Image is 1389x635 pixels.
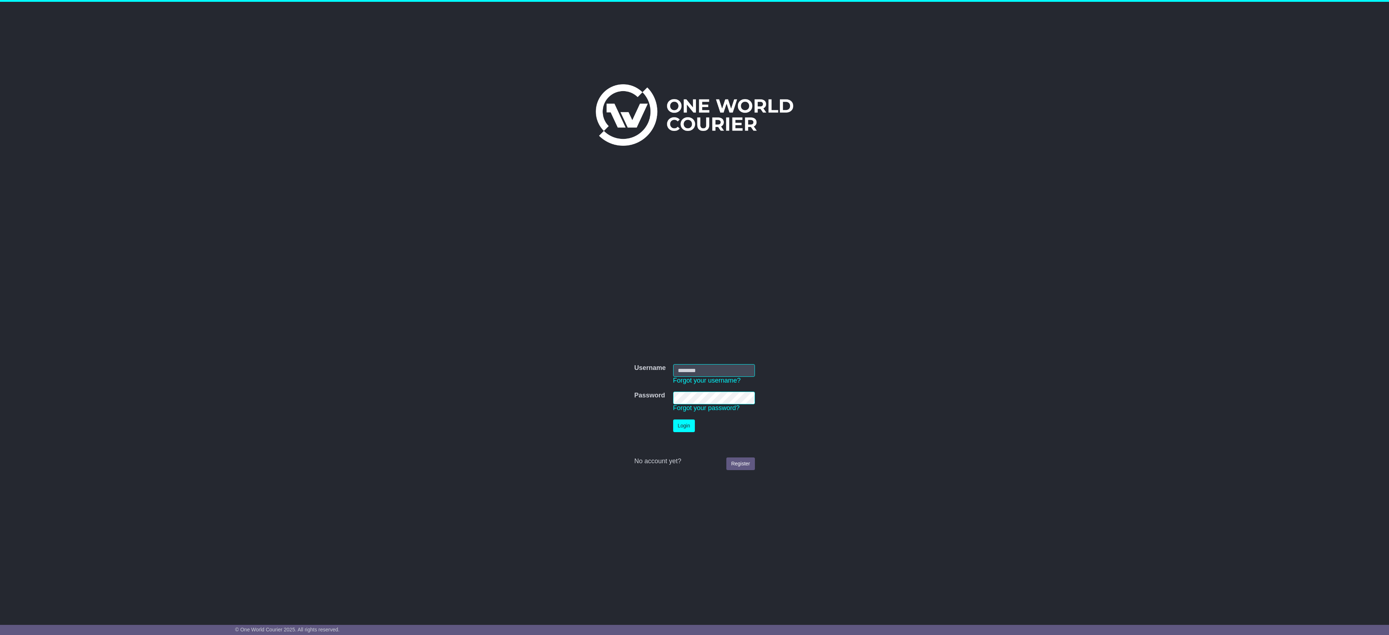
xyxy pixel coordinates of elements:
a: Forgot your password? [673,404,740,412]
button: Login [673,419,695,432]
span: © One World Courier 2025. All rights reserved. [235,627,340,632]
div: No account yet? [634,457,755,465]
a: Forgot your username? [673,377,741,384]
label: Username [634,364,666,372]
label: Password [634,392,665,400]
img: One World [596,84,793,146]
a: Register [726,457,755,470]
